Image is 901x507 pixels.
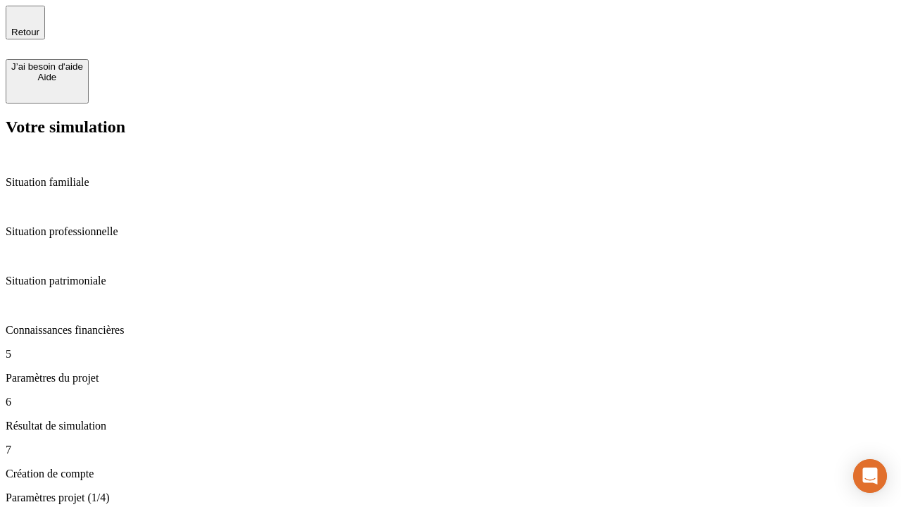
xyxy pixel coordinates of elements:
p: Résultat de simulation [6,420,895,432]
p: Situation familiale [6,176,895,189]
div: Open Intercom Messenger [853,459,887,493]
span: Retour [11,27,39,37]
button: Retour [6,6,45,39]
p: Connaissances financières [6,324,895,337]
p: Paramètres du projet [6,372,895,384]
div: Aide [11,72,83,82]
button: J’ai besoin d'aideAide [6,59,89,104]
p: 7 [6,444,895,456]
h2: Votre simulation [6,118,895,137]
p: Situation patrimoniale [6,275,895,287]
p: Création de compte [6,468,895,480]
p: Situation professionnelle [6,225,895,238]
p: 5 [6,348,895,361]
p: 6 [6,396,895,408]
div: J’ai besoin d'aide [11,61,83,72]
p: Paramètres projet (1/4) [6,492,895,504]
